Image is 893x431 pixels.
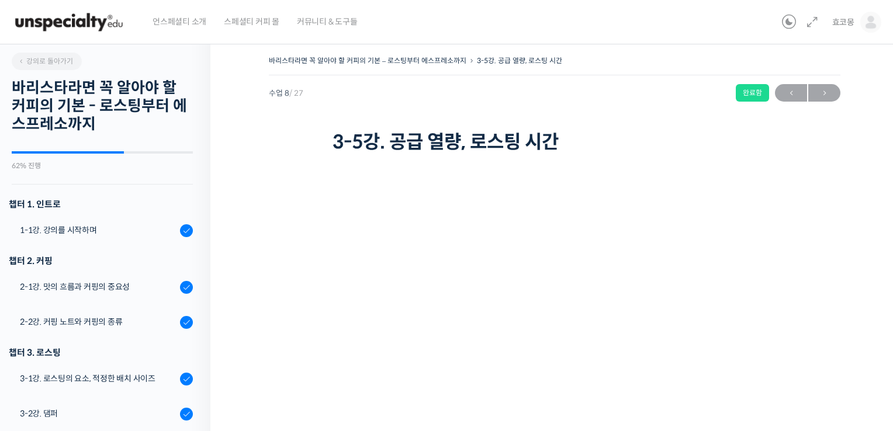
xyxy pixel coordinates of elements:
div: 챕터 2. 커핑 [9,253,193,269]
span: 수업 8 [269,89,303,97]
span: / 27 [289,88,303,98]
span: 강의로 돌아가기 [18,57,73,65]
span: ← [775,85,807,101]
div: 3-1강. 로스팅의 요소, 적정한 배치 사이즈 [20,372,176,385]
a: 다음→ [808,84,840,102]
a: 강의로 돌아가기 [12,53,82,70]
h3: 챕터 1. 인트로 [9,196,193,212]
div: 2-2강. 커핑 노트와 커핑의 종류 [20,315,176,328]
div: 2-1강. 맛의 흐름과 커핑의 중요성 [20,280,176,293]
div: 챕터 3. 로스팅 [9,345,193,360]
div: 1-1강. 강의를 시작하며 [20,224,176,237]
h2: 바리스타라면 꼭 알아야 할 커피의 기본 - 로스팅부터 에스프레소까지 [12,79,193,134]
div: 3-2강. 댐퍼 [20,407,176,420]
h1: 3-5강. 공급 열량, 로스팅 시간 [333,131,777,153]
div: 완료함 [736,84,769,102]
a: 3-5강. 공급 열량, 로스팅 시간 [477,56,562,65]
div: 62% 진행 [12,162,193,169]
a: ←이전 [775,84,807,102]
span: 효코몽 [832,17,854,27]
a: 바리스타라면 꼭 알아야 할 커피의 기본 – 로스팅부터 에스프레소까지 [269,56,466,65]
span: → [808,85,840,101]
